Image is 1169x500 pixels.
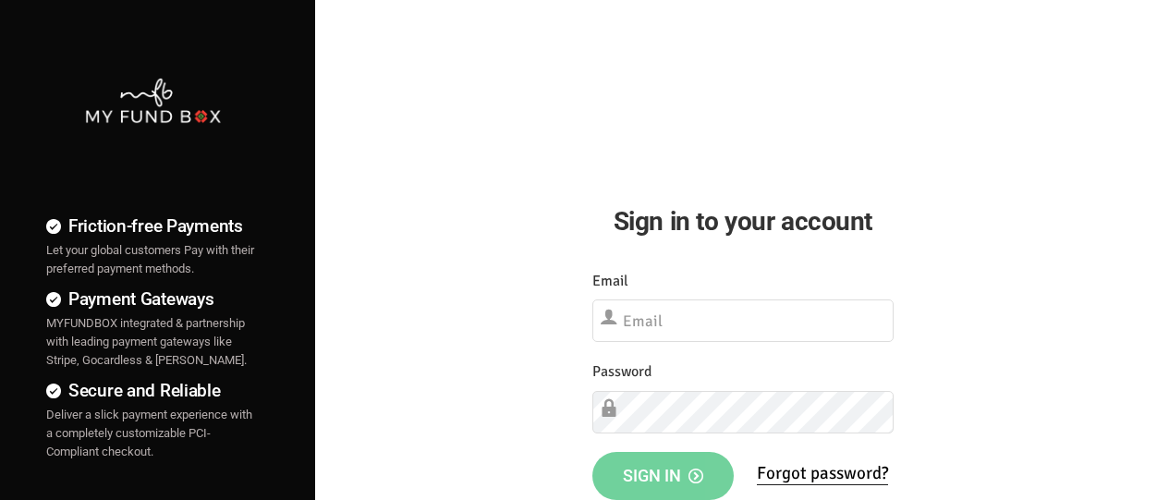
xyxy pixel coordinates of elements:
[84,77,222,125] img: mfbwhite.png
[592,299,894,342] input: Email
[592,452,734,500] button: Sign in
[46,377,260,404] h4: Secure and Reliable
[592,201,894,241] h2: Sign in to your account
[592,360,651,384] label: Password
[623,466,703,485] span: Sign in
[46,408,252,458] span: Deliver a slick payment experience with a completely customizable PCI-Compliant checkout.
[592,270,628,293] label: Email
[46,243,254,275] span: Let your global customers Pay with their preferred payment methods.
[46,213,260,239] h4: Friction-free Payments
[46,286,260,312] h4: Payment Gateways
[46,316,247,367] span: MYFUNDBOX integrated & partnership with leading payment gateways like Stripe, Gocardless & [PERSO...
[757,462,888,485] a: Forgot password?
